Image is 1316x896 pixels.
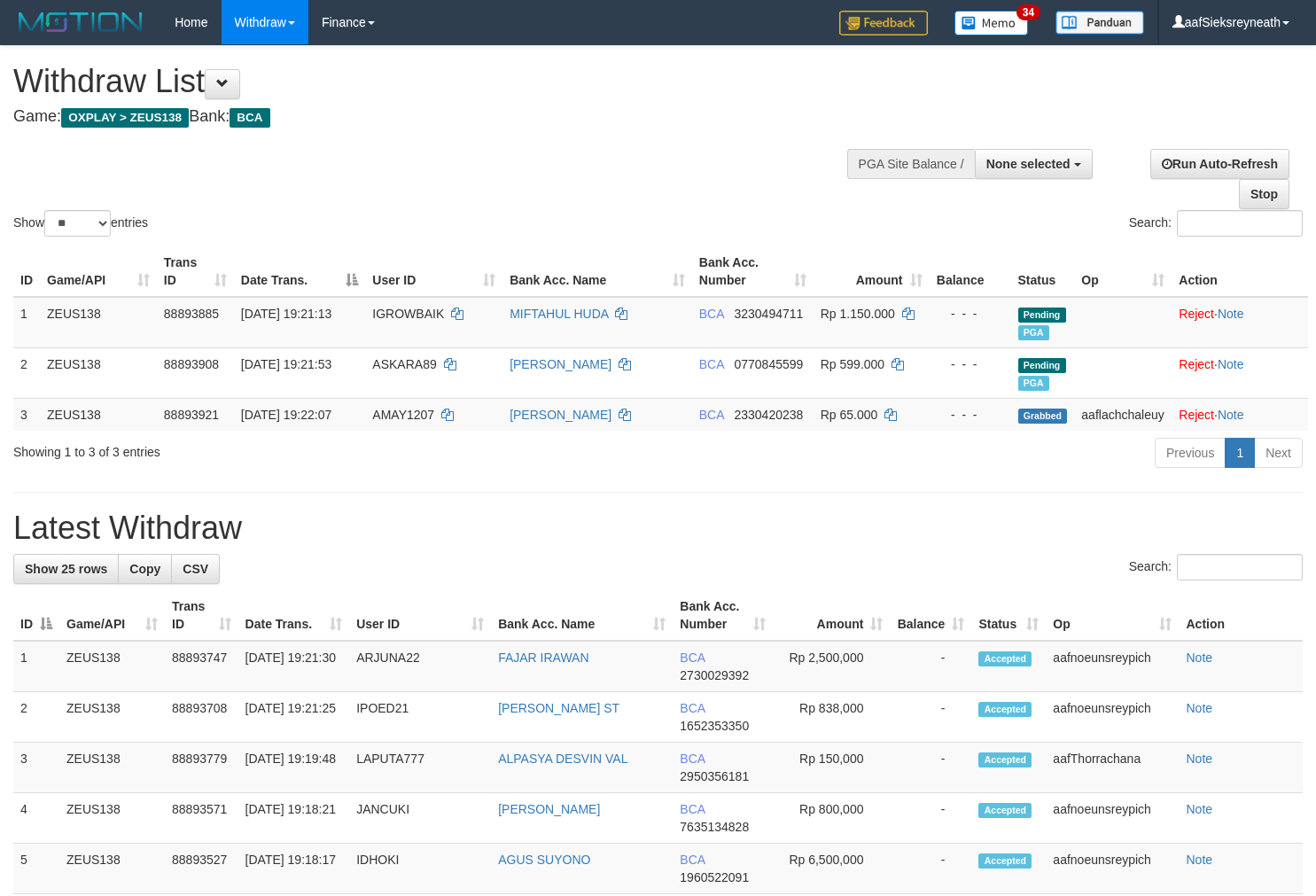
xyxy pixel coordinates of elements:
span: AMAY1207 [372,408,434,422]
a: CSV [171,554,220,584]
td: 2 [13,692,59,743]
th: Balance [930,246,1011,297]
th: Bank Acc. Name: activate to sort column ascending [502,246,692,297]
td: ZEUS138 [40,347,157,398]
th: Date Trans.: activate to sort column descending [234,246,366,297]
a: [PERSON_NAME] [510,357,611,371]
a: Note [1218,357,1244,371]
div: PGA Site Balance / [847,149,975,179]
td: 88893779 [165,743,238,793]
span: Grabbed [1018,409,1068,424]
td: 2 [13,347,40,398]
td: 88893708 [165,692,238,743]
td: · [1172,297,1308,348]
td: Rp 150,000 [773,743,890,793]
span: Copy 2730029392 to clipboard [680,668,749,682]
th: Trans ID: activate to sort column ascending [165,590,238,641]
th: Bank Acc. Number: activate to sort column ascending [692,246,814,297]
span: Copy [129,562,160,576]
a: Copy [118,554,172,584]
td: IPOED21 [349,692,491,743]
td: - [890,692,971,743]
img: panduan.png [1055,11,1144,35]
a: Stop [1239,179,1289,209]
th: ID: activate to sort column descending [13,590,59,641]
span: 88893921 [164,408,219,422]
span: BCA [699,408,724,422]
a: Note [1218,408,1244,422]
a: MIFTAHUL HUDA [510,307,608,321]
th: Status [1011,246,1075,297]
td: JANCUKI [349,793,491,844]
td: [DATE] 19:18:21 [238,793,350,844]
td: 88893571 [165,793,238,844]
a: Note [1218,307,1244,321]
span: BCA [699,307,724,321]
th: Status: activate to sort column ascending [971,590,1046,641]
td: ZEUS138 [59,793,165,844]
td: - [890,641,971,692]
th: User ID: activate to sort column ascending [365,246,502,297]
td: [DATE] 19:19:48 [238,743,350,793]
td: ZEUS138 [40,297,157,348]
span: [DATE] 19:21:13 [241,307,331,321]
button: None selected [975,149,1093,179]
td: - [890,743,971,793]
td: ARJUNA22 [349,641,491,692]
th: Amount: activate to sort column ascending [814,246,930,297]
span: [DATE] 19:21:53 [241,357,331,371]
label: Search: [1129,210,1303,237]
span: Copy 2330420238 to clipboard [734,408,803,422]
td: · [1172,347,1308,398]
label: Show entries [13,210,148,237]
th: Game/API: activate to sort column ascending [59,590,165,641]
a: FAJAR IRAWAN [498,651,588,665]
td: - [890,793,971,844]
th: Balance: activate to sort column ascending [890,590,971,641]
a: Show 25 rows [13,554,119,584]
a: AGUS SUYONO [498,853,590,867]
a: Reject [1179,307,1214,321]
span: BCA [680,802,705,816]
td: Rp 6,500,000 [773,844,890,894]
span: Show 25 rows [25,562,107,576]
span: 88893908 [164,357,219,371]
span: Rp 599.000 [821,357,884,371]
span: IGROWBAIK [372,307,444,321]
span: CSV [183,562,208,576]
td: ZEUS138 [59,641,165,692]
td: aaflachchaleuy [1074,398,1172,431]
div: Showing 1 to 3 of 3 entries [13,436,535,461]
span: Copy 1960522091 to clipboard [680,870,749,884]
span: Copy 0770845599 to clipboard [734,357,803,371]
td: [DATE] 19:18:17 [238,844,350,894]
span: Copy 2950356181 to clipboard [680,769,749,783]
span: ASKARA89 [372,357,436,371]
td: 1 [13,297,40,348]
span: Accepted [978,853,1032,869]
td: aafnoeunsreypich [1046,844,1179,894]
a: 1 [1225,438,1255,468]
span: Accepted [978,651,1032,666]
td: 3 [13,743,59,793]
input: Search: [1177,210,1303,237]
td: Rp 800,000 [773,793,890,844]
a: [PERSON_NAME] ST [498,701,619,715]
span: None selected [986,157,1071,171]
span: Copy 3230494711 to clipboard [734,307,803,321]
span: BCA [680,752,705,766]
select: Showentries [44,210,111,237]
td: 3 [13,398,40,431]
td: aafnoeunsreypich [1046,641,1179,692]
td: ZEUS138 [59,692,165,743]
td: [DATE] 19:21:25 [238,692,350,743]
td: aafThorrachana [1046,743,1179,793]
th: Date Trans.: activate to sort column ascending [238,590,350,641]
a: [PERSON_NAME] [498,802,600,816]
th: Game/API: activate to sort column ascending [40,246,157,297]
a: [PERSON_NAME] [510,408,611,422]
a: ALPASYA DESVIN VAL [498,752,627,766]
a: Run Auto-Refresh [1150,149,1289,179]
a: Reject [1179,408,1214,422]
th: Trans ID: activate to sort column ascending [157,246,234,297]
